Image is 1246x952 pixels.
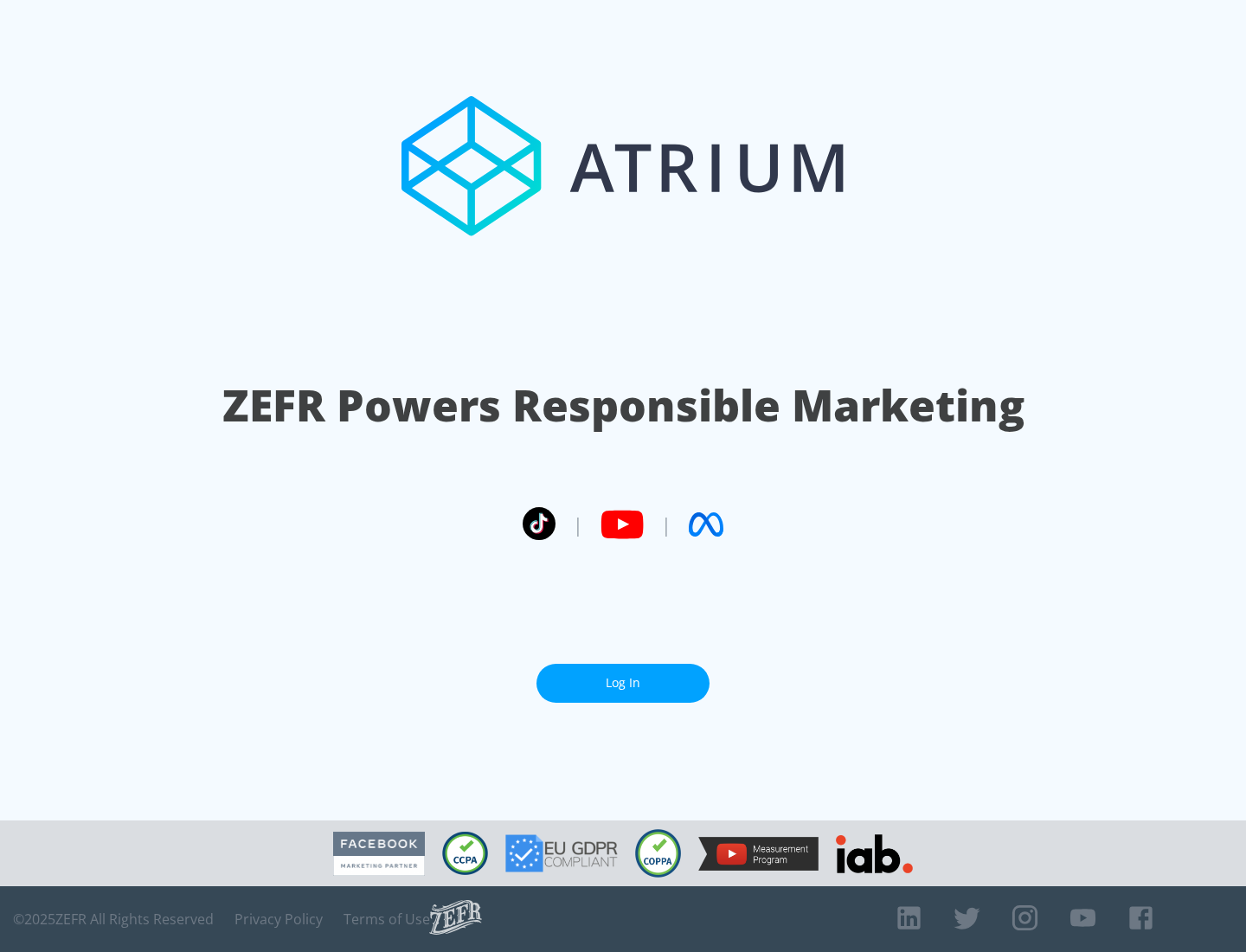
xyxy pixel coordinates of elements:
img: CCPA Compliant [442,832,488,875]
img: GDPR Compliant [505,834,618,872]
span: | [573,511,583,537]
img: COPPA Compliant [635,829,681,878]
h1: ZEFR Powers Responsible Marketing [222,376,1024,435]
a: Log In [536,664,710,703]
span: | [661,511,671,537]
a: Privacy Policy [234,910,323,928]
img: IAB [836,834,913,873]
img: YouTube Measurement Program [698,837,819,871]
img: Facebook Marketing Partner [333,832,425,876]
a: Terms of Use [344,910,430,928]
span: © 2025 ZEFR All Rights Reserved [13,910,214,928]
